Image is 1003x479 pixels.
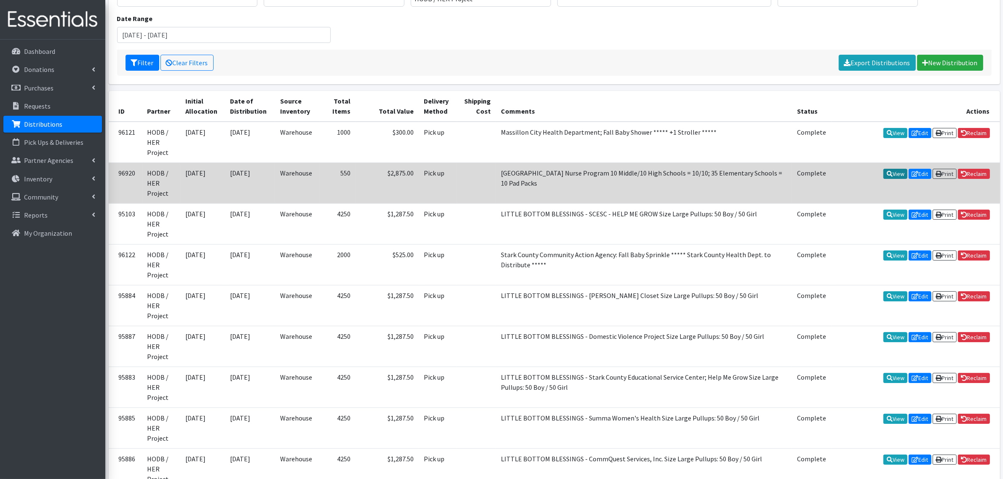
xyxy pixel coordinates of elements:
[180,326,225,367] td: [DATE]
[180,285,225,326] td: [DATE]
[419,91,457,122] th: Delivery Method
[109,367,142,407] td: 95883
[225,326,275,367] td: [DATE]
[933,332,957,342] a: Print
[356,122,419,163] td: $300.00
[496,326,792,367] td: LITTLE BOTTOM BLESSINGS - Domestic Violence Project Size Large Pullups: 50 Boy / 50 Girl
[792,91,831,122] th: Status
[142,367,181,407] td: HODB / HER Project
[24,156,73,165] p: Partner Agencies
[24,193,58,201] p: Community
[225,367,275,407] td: [DATE]
[496,203,792,244] td: LITTLE BOTTOM BLESSINGS - SCESC - HELP ME GROW Size Large Pullups: 50 Boy / 50 Girl
[109,244,142,285] td: 96122
[225,244,275,285] td: [DATE]
[3,80,102,96] a: Purchases
[909,291,931,301] a: Edit
[958,210,990,220] a: Reclaim
[909,128,931,138] a: Edit
[883,455,907,465] a: View
[419,367,457,407] td: Pick up
[792,122,831,163] td: Complete
[225,91,275,122] th: Date of Distribution
[3,134,102,151] a: Pick Ups & Deliveries
[883,210,907,220] a: View
[3,43,102,60] a: Dashboard
[883,332,907,342] a: View
[933,414,957,424] a: Print
[142,162,181,203] td: HODB / HER Project
[457,91,496,122] th: Shipping Cost
[109,122,142,163] td: 96121
[496,162,792,203] td: [GEOGRAPHIC_DATA] Nurse Program 10 Middle/10 High Schools = 10/10; 35 Elementary Schools = 10 Pad...
[958,128,990,138] a: Reclaim
[24,138,83,146] p: Pick Ups & Deliveries
[275,122,320,163] td: Warehouse
[356,203,419,244] td: $1,287.50
[320,326,356,367] td: 4250
[3,61,102,78] a: Donations
[109,162,142,203] td: 96920
[142,285,181,326] td: HODB / HER Project
[909,210,931,220] a: Edit
[792,203,831,244] td: Complete
[142,203,181,244] td: HODB / HER Project
[24,47,55,56] p: Dashboard
[225,407,275,448] td: [DATE]
[320,162,356,203] td: 550
[3,98,102,114] a: Requests
[883,250,907,261] a: View
[275,162,320,203] td: Warehouse
[958,169,990,179] a: Reclaim
[933,455,957,465] a: Print
[225,203,275,244] td: [DATE]
[792,244,831,285] td: Complete
[792,162,831,203] td: Complete
[419,407,457,448] td: Pick up
[320,203,356,244] td: 4250
[419,122,457,163] td: Pick up
[117,27,331,43] input: January 1, 2011 - December 31, 2011
[933,128,957,138] a: Print
[792,326,831,367] td: Complete
[356,326,419,367] td: $1,287.50
[225,162,275,203] td: [DATE]
[24,211,48,219] p: Reports
[958,332,990,342] a: Reclaim
[933,373,957,383] a: Print
[933,250,957,261] a: Print
[419,162,457,203] td: Pick up
[909,373,931,383] a: Edit
[320,407,356,448] td: 4250
[883,169,907,179] a: View
[792,367,831,407] td: Complete
[3,225,102,242] a: My Organization
[275,407,320,448] td: Warehouse
[320,285,356,326] td: 4250
[142,244,181,285] td: HODB / HER Project
[419,203,457,244] td: Pick up
[109,91,142,122] th: ID
[3,152,102,169] a: Partner Agencies
[109,326,142,367] td: 95887
[117,13,153,24] label: Date Range
[109,285,142,326] td: 95884
[356,162,419,203] td: $2,875.00
[24,120,62,128] p: Distributions
[909,332,931,342] a: Edit
[180,122,225,163] td: [DATE]
[126,55,159,71] button: Filter
[419,244,457,285] td: Pick up
[356,367,419,407] td: $1,287.50
[24,229,72,237] p: My Organization
[180,407,225,448] td: [DATE]
[24,102,51,110] p: Requests
[3,116,102,133] a: Distributions
[958,250,990,261] a: Reclaim
[832,91,1000,122] th: Actions
[909,250,931,261] a: Edit
[275,367,320,407] td: Warehouse
[792,285,831,326] td: Complete
[109,203,142,244] td: 95103
[3,5,102,34] img: HumanEssentials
